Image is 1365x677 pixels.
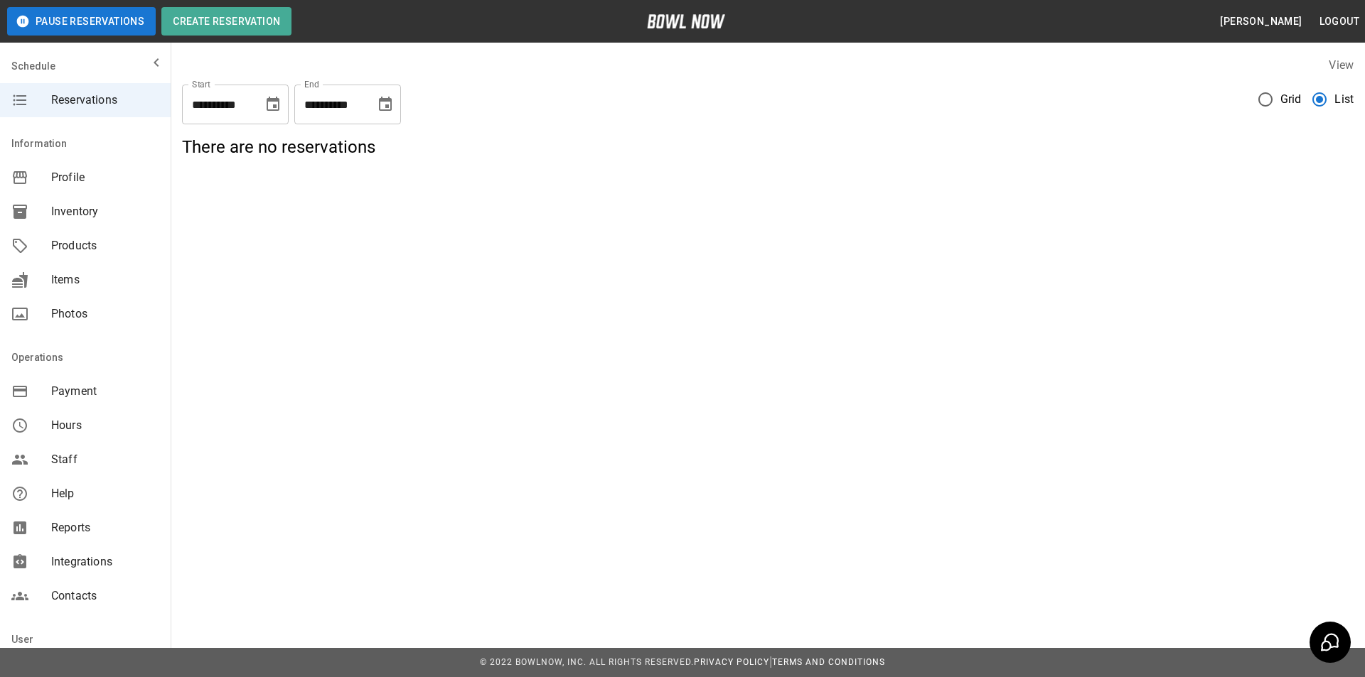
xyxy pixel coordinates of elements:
[1280,91,1302,108] span: Grid
[480,657,694,667] span: © 2022 BowlNow, Inc. All Rights Reserved.
[1314,9,1365,35] button: Logout
[51,271,159,288] span: Items
[772,657,885,667] a: Terms and Conditions
[694,657,769,667] a: Privacy Policy
[7,7,156,36] button: Pause Reservations
[371,90,400,119] button: Choose date, selected date is Aug 20, 2025
[51,417,159,434] span: Hours
[51,519,159,536] span: Reports
[1334,91,1354,108] span: List
[51,485,159,502] span: Help
[51,553,159,570] span: Integrations
[51,587,159,605] span: Contacts
[51,237,159,254] span: Products
[259,90,287,119] button: Choose date, selected date is Aug 20, 2025
[51,169,159,186] span: Profile
[182,136,1354,158] h5: There are no reservations
[51,383,159,400] span: Payment
[51,305,159,323] span: Photos
[51,92,159,109] span: Reservations
[51,203,159,220] span: Inventory
[1214,9,1307,35] button: [PERSON_NAME]
[161,7,291,36] button: Create Reservation
[51,451,159,468] span: Staff
[647,14,725,28] img: logo
[1329,58,1354,72] label: View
